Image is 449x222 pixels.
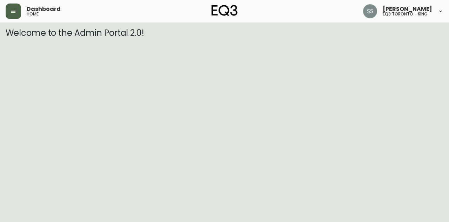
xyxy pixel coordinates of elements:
span: [PERSON_NAME] [383,6,432,12]
span: Dashboard [27,6,61,12]
h5: eq3 toronto - king [383,12,428,16]
h3: Welcome to the Admin Portal 2.0! [6,28,443,38]
img: logo [212,5,237,16]
h5: home [27,12,39,16]
img: f1b6f2cda6f3b51f95337c5892ce6799 [363,4,377,18]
